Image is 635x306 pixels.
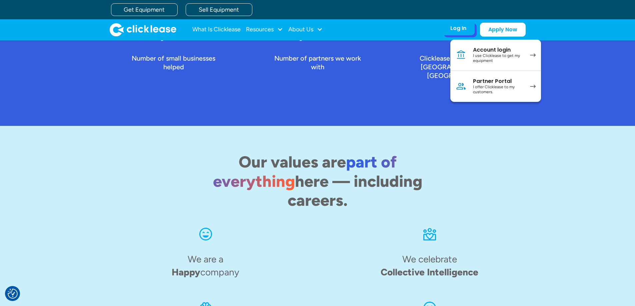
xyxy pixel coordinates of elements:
a: home [110,23,176,36]
div: I offer Clicklease to my customers. [473,85,523,95]
img: arrow [530,85,536,88]
img: Smiling face icon [198,226,214,242]
nav: Log In [450,40,541,102]
h4: We are a company [172,253,239,279]
p: Clicklease employees in the [GEOGRAPHIC_DATA] and [GEOGRAPHIC_DATA] [411,54,512,80]
div: About Us [288,23,323,36]
button: Consent Preferences [8,289,18,299]
p: Number of partners we work with [267,54,368,71]
h4: We celebrate [381,253,478,279]
div: Log In [450,25,466,32]
div: Account login [473,47,523,53]
a: Account loginI use Clicklease to get my equipment [450,40,541,71]
div: Partner Portal [473,78,523,85]
div: Resources [246,23,283,36]
img: Revisit consent button [8,289,18,299]
span: Happy [172,266,200,278]
img: Clicklease logo [110,23,176,36]
img: arrow [530,53,536,57]
span: part of everything [213,152,397,191]
a: Apply Now [480,23,526,37]
span: Collective Intelligence [381,266,478,278]
a: Sell Equipment [186,3,252,16]
a: Get Equipment [111,3,178,16]
a: Partner PortalI offer Clicklease to my customers. [450,71,541,102]
img: An icon of three dots over a rectangle and heart [422,226,438,242]
img: Person icon [456,81,466,92]
img: Bank icon [456,50,466,60]
p: Number of small businesses helped [123,54,224,71]
div: I use Clicklease to get my equipment [473,53,523,64]
a: What Is Clicklease [192,23,241,36]
h2: Our values are here — including careers. [190,153,446,210]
